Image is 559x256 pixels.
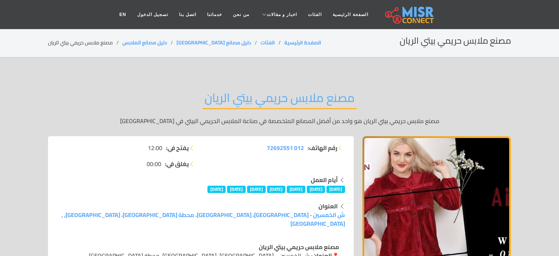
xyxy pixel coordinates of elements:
[267,11,297,18] span: اخبار و مقالات
[326,186,345,193] span: [DATE]
[284,38,321,47] a: الصفحة الرئيسية
[165,159,189,168] strong: يغلق في:
[267,186,286,193] span: [DATE]
[203,91,357,109] h2: مصنع ملابس حريمي بيتي الريان
[308,143,337,152] strong: رقم الهاتف:
[48,39,122,47] li: مصنع ملابس حريمي بيتي الريان
[132,8,174,21] a: تسجيل الدخول
[202,8,227,21] a: خدماتنا
[62,209,345,229] a: ش الخمسين - [GEOGRAPHIC_DATA]، [GEOGRAPHIC_DATA]، محطة [GEOGRAPHIC_DATA]، [GEOGRAPHIC_DATA], , [G...
[48,117,511,125] p: مصنع ملابس حريمي بيتي الريان هو واحد من أفضل المصانع المتخصصة في صناعة الملابس الحريمي البيتي في ...
[259,241,339,252] strong: مصنع ملابس حريمي بيتي الريان
[207,186,226,193] span: [DATE]
[311,174,338,185] strong: أيام العمل
[267,142,304,153] span: 012 72692551
[307,186,325,193] span: [DATE]
[400,36,511,46] h2: مصنع ملابس حريمي بيتي الريان
[318,201,338,212] strong: العنوان
[327,8,373,21] a: الصفحة الرئيسية
[166,143,189,152] strong: يفتح في:
[267,143,304,152] a: 012 72692551
[255,8,303,21] a: اخبار و مقالات
[177,38,251,47] a: دليل مصانع [GEOGRAPHIC_DATA]
[302,8,327,21] a: الفئات
[385,5,434,24] img: main.misr_connect
[114,8,132,21] a: EN
[174,8,202,21] a: اتصل بنا
[247,186,266,193] span: [DATE]
[147,159,161,168] span: 00:00
[227,8,254,21] a: من نحن
[227,186,246,193] span: [DATE]
[261,38,275,47] a: الفئات
[148,143,162,152] span: 12:00
[287,186,305,193] span: [DATE]
[122,38,167,47] a: دليل مصانع الملابس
